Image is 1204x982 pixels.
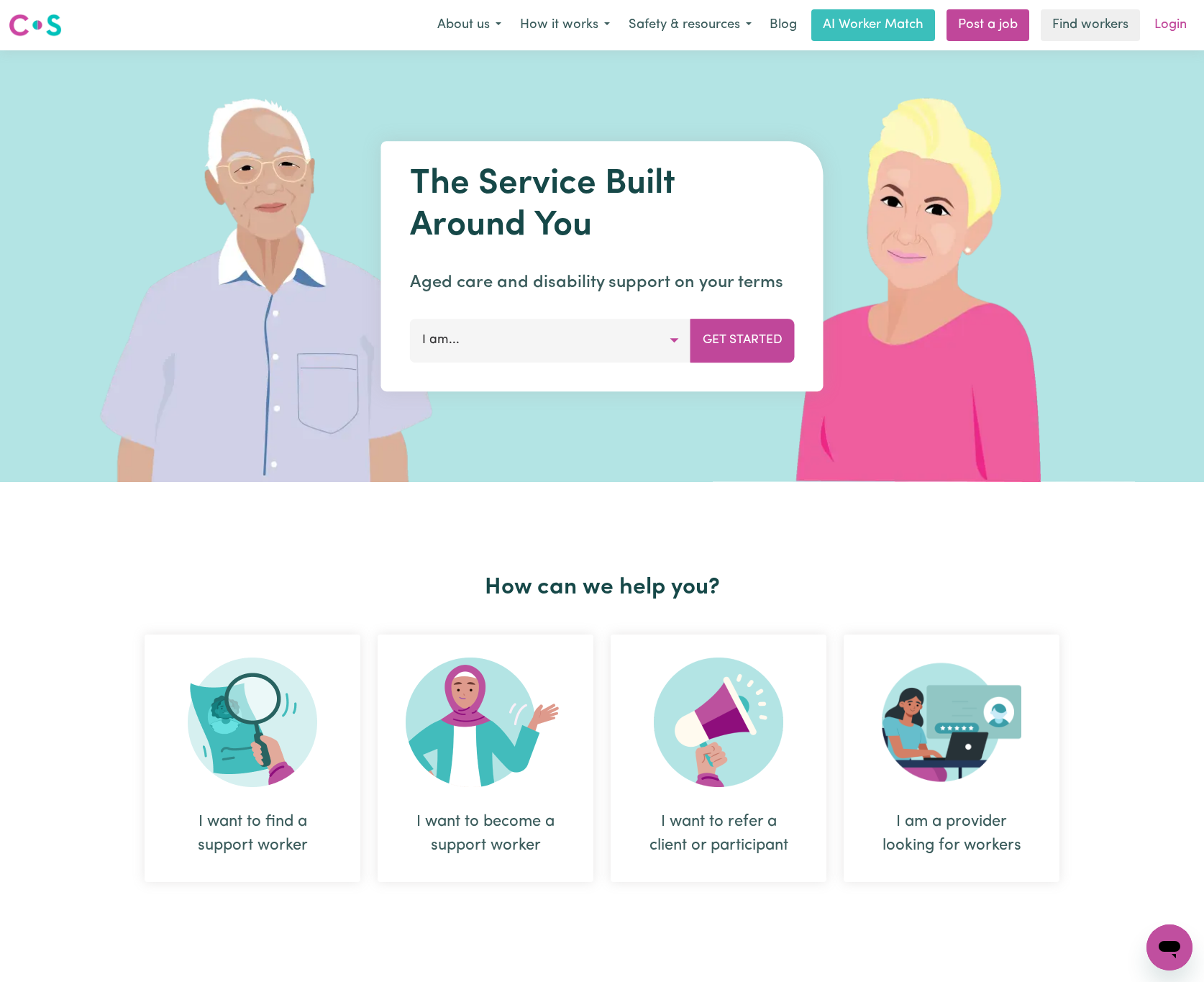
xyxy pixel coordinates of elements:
img: Provider [882,658,1021,787]
div: I am a provider looking for workers [844,635,1059,882]
div: I want to find a support worker [179,810,326,858]
div: I want to find a support worker [145,635,360,882]
a: Find workers [1041,9,1140,41]
a: Post a job [947,9,1029,41]
div: I want to become a support worker [378,635,593,882]
div: I want to refer a client or participant [645,810,792,858]
img: Careseekers logo [9,12,62,38]
div: I am a provider looking for workers [878,810,1025,858]
div: I want to refer a client or participant [611,635,826,882]
h2: How can we help you? [136,574,1068,601]
a: Blog [761,9,806,41]
h1: The Service Built Around You [410,164,795,247]
button: About us [428,10,511,40]
p: Aged care and disability support on your terms [410,270,795,296]
img: Refer [654,658,783,787]
a: AI Worker Match [811,9,935,41]
iframe: Button to launch messaging window [1146,924,1192,970]
img: Search [188,658,317,787]
a: Login [1146,9,1195,41]
button: Safety & resources [619,10,761,40]
a: Careseekers logo [9,9,62,42]
button: How it works [511,10,619,40]
button: I am... [410,319,691,362]
button: Get Started [690,319,795,362]
div: I want to become a support worker [412,810,559,858]
img: Become Worker [406,658,565,787]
